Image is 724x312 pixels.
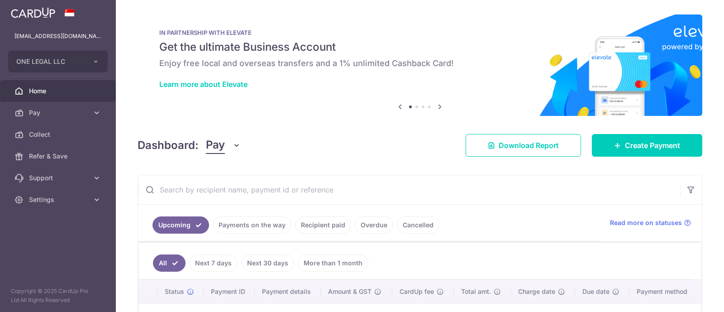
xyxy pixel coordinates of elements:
[461,287,491,296] span: Total amt.
[397,216,439,234] a: Cancelled
[592,134,702,157] a: Create Payment
[153,254,186,272] a: All
[625,140,680,151] span: Create Payment
[400,287,434,296] span: CardUp fee
[206,137,241,154] button: Pay
[29,108,89,117] span: Pay
[189,254,238,272] a: Next 7 days
[610,218,691,227] a: Read more on statuses
[29,195,89,204] span: Settings
[29,173,89,182] span: Support
[159,80,248,89] a: Learn more about Elevate
[29,152,89,161] span: Refer & Save
[518,287,555,296] span: Charge date
[241,254,294,272] a: Next 30 days
[610,218,682,227] span: Read more on statuses
[138,14,702,116] img: Renovation banner
[213,216,291,234] a: Payments on the way
[206,137,225,154] span: Pay
[152,216,209,234] a: Upcoming
[138,137,199,154] h4: Dashboard:
[14,32,101,41] p: [EMAIL_ADDRESS][DOMAIN_NAME]
[328,287,372,296] span: Amount & GST
[298,254,368,272] a: More than 1 month
[138,175,680,204] input: Search by recipient name, payment id or reference
[255,280,321,303] th: Payment details
[159,58,681,69] h6: Enjoy free local and overseas transfers and a 1% unlimited Cashback Card!
[355,216,393,234] a: Overdue
[8,51,108,72] button: ONE LEGAL LLC
[159,40,681,54] h5: Get the ultimate Business Account
[295,216,351,234] a: Recipient paid
[466,134,581,157] a: Download Report
[16,57,83,66] span: ONE LEGAL LLC
[11,7,55,18] img: CardUp
[29,130,89,139] span: Collect
[159,29,681,36] p: IN PARTNERSHIP WITH ELEVATE
[204,280,255,303] th: Payment ID
[629,280,701,303] th: Payment method
[29,86,89,96] span: Home
[582,287,610,296] span: Due date
[165,287,184,296] span: Status
[499,140,559,151] span: Download Report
